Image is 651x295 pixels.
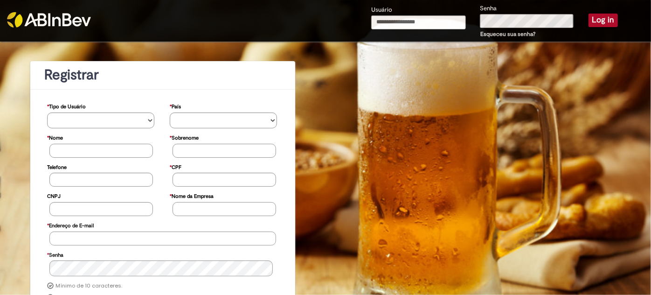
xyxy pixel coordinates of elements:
label: Usuário [371,6,392,14]
label: Mínimo de 10 caracteres. [55,282,122,290]
label: Nome da Empresa [170,189,214,202]
label: Nome [47,130,63,144]
label: Telefone [47,160,67,173]
h1: Registrar [44,67,281,83]
label: Endereço de E-mail [47,218,94,232]
label: CPF [170,160,181,173]
button: Log in [589,14,618,27]
label: Sobrenome [170,130,199,144]
img: ABInbev-white.png [7,12,91,28]
label: Senha [480,4,497,13]
label: CNPJ [47,189,61,202]
label: Tipo de Usuário [47,99,86,112]
a: Esqueceu sua senha? [480,30,535,38]
label: Senha [47,247,63,261]
label: País [170,99,181,112]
